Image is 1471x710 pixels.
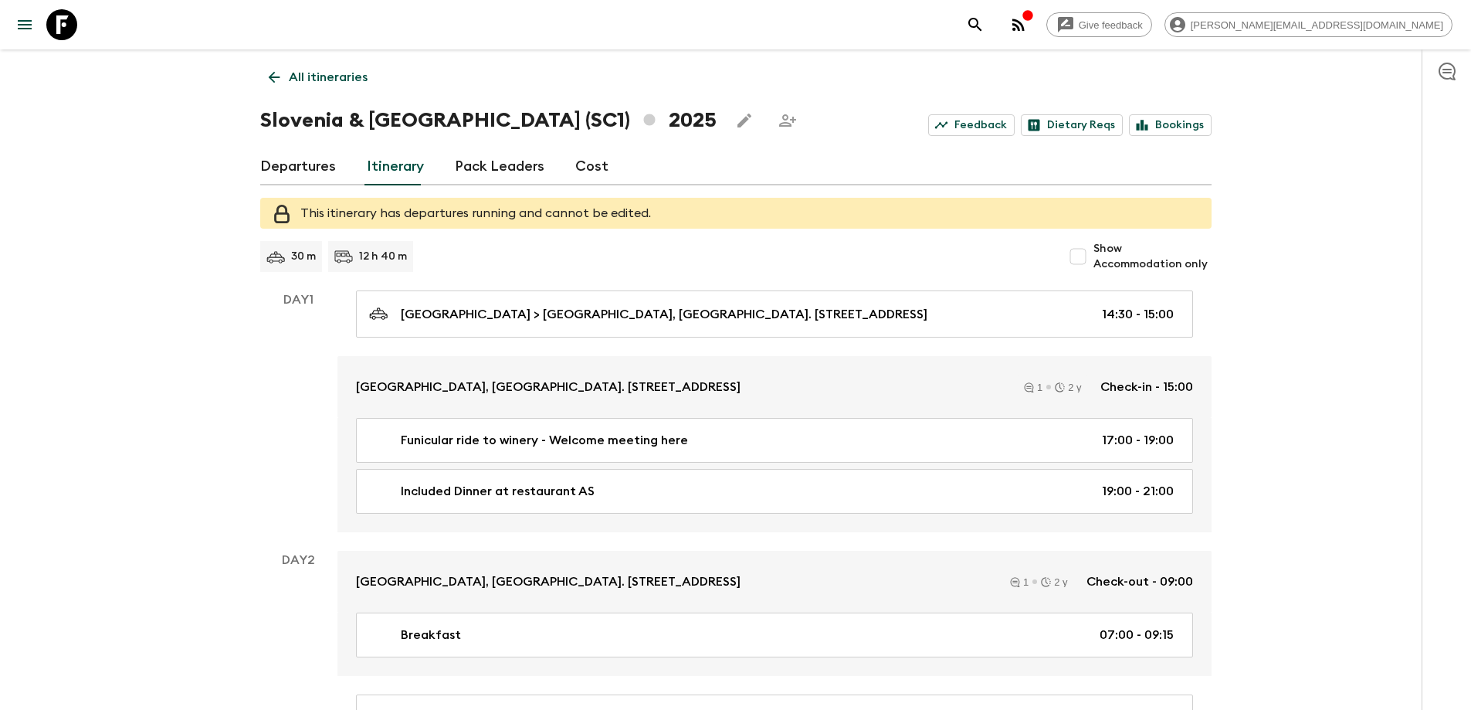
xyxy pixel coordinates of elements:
[1024,382,1042,392] div: 1
[401,305,927,324] p: [GEOGRAPHIC_DATA] > [GEOGRAPHIC_DATA], [GEOGRAPHIC_DATA]. [STREET_ADDRESS]
[1102,431,1174,450] p: 17:00 - 19:00
[401,431,688,450] p: Funicular ride to winery - Welcome meeting here
[1046,12,1152,37] a: Give feedback
[367,148,424,185] a: Itinerary
[772,105,803,136] span: Share this itinerary
[356,290,1193,338] a: [GEOGRAPHIC_DATA] > [GEOGRAPHIC_DATA], [GEOGRAPHIC_DATA]. [STREET_ADDRESS]14:30 - 15:00
[1100,626,1174,644] p: 07:00 - 09:15
[356,469,1193,514] a: Included Dinner at restaurant AS19:00 - 21:00
[575,148,608,185] a: Cost
[300,207,651,219] span: This itinerary has departures running and cannot be edited.
[1093,241,1211,272] span: Show Accommodation only
[1010,577,1029,587] div: 1
[356,378,741,396] p: [GEOGRAPHIC_DATA], [GEOGRAPHIC_DATA]. [STREET_ADDRESS]
[1021,114,1123,136] a: Dietary Reqs
[1041,577,1067,587] div: 2 y
[337,551,1212,613] a: [GEOGRAPHIC_DATA], [GEOGRAPHIC_DATA]. [STREET_ADDRESS]12 yCheck-out - 09:00
[928,114,1015,136] a: Feedback
[729,105,760,136] button: Edit this itinerary
[260,290,337,309] p: Day 1
[337,356,1212,418] a: [GEOGRAPHIC_DATA], [GEOGRAPHIC_DATA]. [STREET_ADDRESS]12 yCheck-in - 15:00
[401,626,461,644] p: Breakfast
[356,572,741,591] p: [GEOGRAPHIC_DATA], [GEOGRAPHIC_DATA]. [STREET_ADDRESS]
[1086,572,1193,591] p: Check-out - 09:00
[1100,378,1193,396] p: Check-in - 15:00
[960,9,991,40] button: search adventures
[455,148,544,185] a: Pack Leaders
[359,249,407,264] p: 12 h 40 m
[289,68,368,87] p: All itineraries
[291,249,316,264] p: 30 m
[260,148,336,185] a: Departures
[260,62,376,93] a: All itineraries
[1102,482,1174,501] p: 19:00 - 21:00
[1182,19,1452,31] span: [PERSON_NAME][EMAIL_ADDRESS][DOMAIN_NAME]
[1055,382,1081,392] div: 2 y
[260,105,717,136] h1: Slovenia & [GEOGRAPHIC_DATA] (SC1) 2025
[260,551,337,569] p: Day 2
[9,9,40,40] button: menu
[1164,12,1452,37] div: [PERSON_NAME][EMAIL_ADDRESS][DOMAIN_NAME]
[1129,114,1212,136] a: Bookings
[401,482,595,501] p: Included Dinner at restaurant AS
[356,418,1193,463] a: Funicular ride to winery - Welcome meeting here17:00 - 19:00
[356,613,1193,657] a: Breakfast07:00 - 09:15
[1070,19,1151,31] span: Give feedback
[1102,305,1174,324] p: 14:30 - 15:00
